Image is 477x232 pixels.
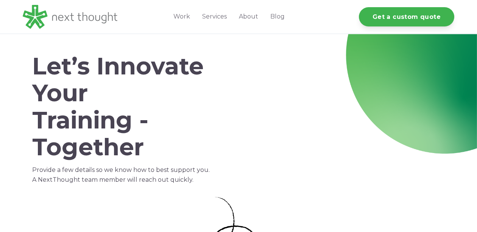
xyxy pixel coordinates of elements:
span: A NextThought team member will reach out quickly. [32,176,193,183]
span: Provide a few details so we know how to best support you. [32,166,210,173]
img: LG - NextThought Logo [23,5,117,29]
a: Get a custom quote [359,7,454,26]
span: Let’s Innovate Your Training - Together [32,52,204,161]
